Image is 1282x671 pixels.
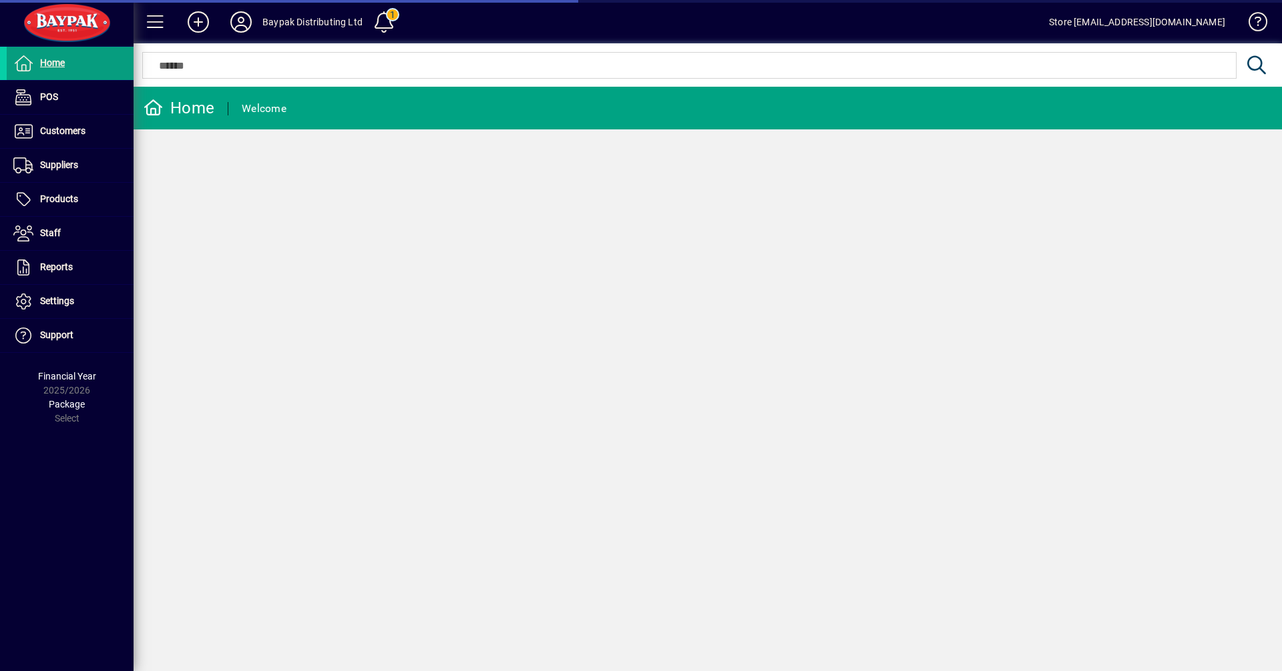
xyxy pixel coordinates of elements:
[40,329,73,340] span: Support
[1239,3,1265,46] a: Knowledge Base
[7,149,134,182] a: Suppliers
[40,159,78,170] span: Suppliers
[40,261,73,272] span: Reports
[262,11,363,33] div: Baypak Distributing Ltd
[220,10,262,34] button: Profile
[7,183,134,216] a: Products
[7,115,134,148] a: Customers
[7,217,134,250] a: Staff
[40,57,65,68] span: Home
[40,227,61,238] span: Staff
[7,81,134,114] a: POS
[144,97,214,119] div: Home
[40,125,85,136] span: Customers
[40,91,58,102] span: POS
[7,285,134,318] a: Settings
[7,251,134,284] a: Reports
[40,193,78,204] span: Products
[7,319,134,352] a: Support
[242,98,286,119] div: Welcome
[40,295,74,306] span: Settings
[177,10,220,34] button: Add
[38,371,96,382] span: Financial Year
[1049,11,1225,33] div: Store [EMAIL_ADDRESS][DOMAIN_NAME]
[49,399,85,410] span: Package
